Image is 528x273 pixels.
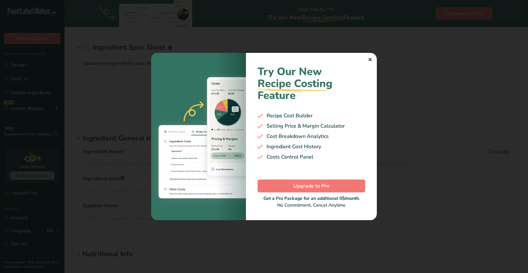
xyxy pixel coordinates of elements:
[258,195,365,209] div: No Commitment, Cancel Anytime
[258,180,365,192] button: Upgrade to Pro
[151,53,246,220] img: costing-image-1.bb94421.webp
[258,122,365,130] div: Selling Price & Margin Calculator
[258,112,365,120] div: Recipe Cost Builder
[258,132,365,140] div: Cost Breakdown Analytics
[368,56,372,64] div: ✕
[258,195,365,202] div: Get a Pro Package for an additional 0$/month.
[258,143,365,151] div: Ingredient Cost History
[258,153,365,161] div: Costs Control Panel
[258,76,332,91] span: Recipe Costing
[258,66,365,102] h1: Try Our New Feature
[293,182,329,190] span: Upgrade to Pro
